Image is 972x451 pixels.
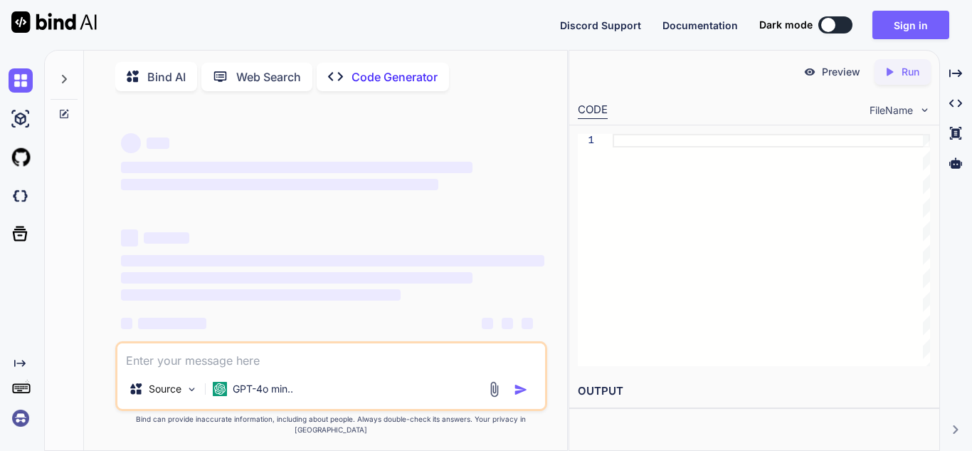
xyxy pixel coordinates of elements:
span: ‌ [121,162,472,173]
img: githubLight [9,145,33,170]
p: Web Search [236,68,301,85]
span: ‌ [502,318,513,329]
span: ‌ [121,229,138,247]
span: ‌ [121,133,141,153]
span: ‌ [522,318,533,329]
img: ai-studio [9,107,33,131]
p: Source [149,382,181,396]
img: attachment [486,381,502,398]
img: signin [9,406,33,430]
span: ‌ [482,318,493,329]
span: Dark mode [759,18,813,32]
img: chevron down [919,104,931,116]
p: GPT-4o min.. [233,382,293,396]
img: Bind AI [11,11,97,33]
span: FileName [870,103,913,118]
img: Pick Models [186,383,198,395]
p: Preview [822,65,860,79]
img: darkCloudIdeIcon [9,184,33,208]
p: Bind AI [147,68,186,85]
span: ‌ [144,232,189,244]
span: ‌ [138,318,206,329]
div: CODE [578,102,608,119]
span: ‌ [121,179,438,190]
img: GPT-4o mini [213,382,227,396]
h2: OUTPUT [569,375,939,408]
img: preview [803,66,816,78]
img: chat [9,68,33,93]
button: Discord Support [560,18,641,33]
span: ‌ [121,272,472,284]
p: Code Generator [352,68,438,85]
span: Documentation [662,19,738,31]
div: 1 [578,134,594,147]
p: Bind can provide inaccurate information, including about people. Always double-check its answers.... [115,414,547,435]
span: ‌ [121,318,132,329]
span: ‌ [121,255,544,266]
span: Discord Support [560,19,641,31]
span: ‌ [147,138,169,149]
p: Run [902,65,919,79]
button: Documentation [662,18,738,33]
span: ‌ [121,289,401,301]
button: Sign in [872,11,949,39]
img: icon [514,383,528,397]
